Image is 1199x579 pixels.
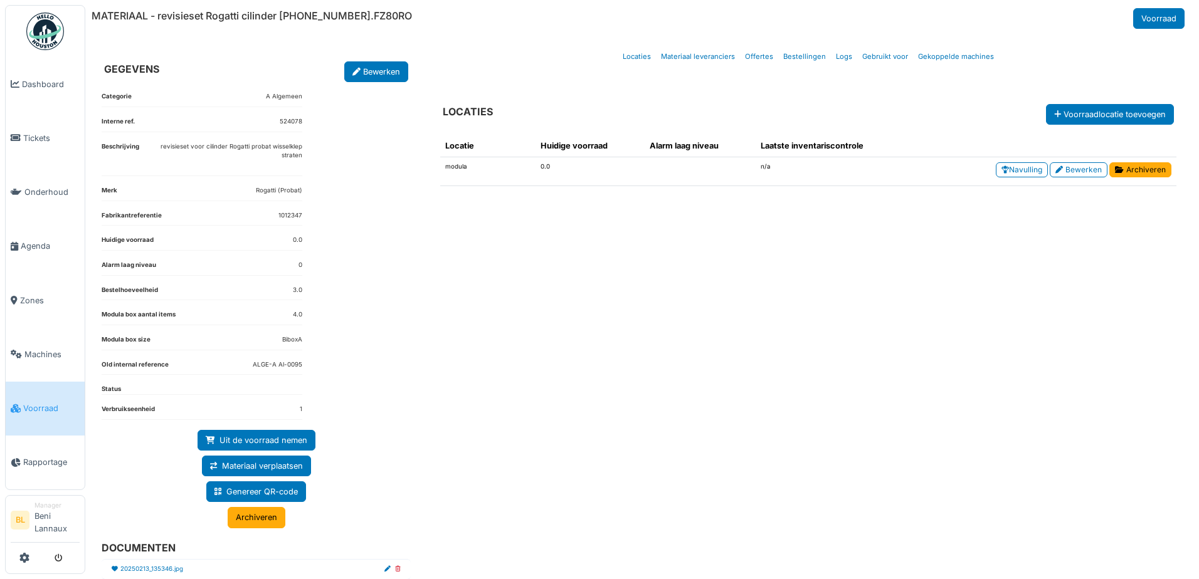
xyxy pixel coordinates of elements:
[206,481,306,502] a: Genereer QR-code
[11,511,29,529] li: BL
[102,211,162,226] dt: Fabrikantreferentie
[293,236,302,245] dd: 0.0
[11,501,80,543] a: BL ManagerBeni Lannaux
[104,63,159,75] h6: GEGEVENS
[756,157,915,186] td: n/a
[202,456,311,476] a: Materiaal verplaatsen
[778,42,831,71] a: Bestellingen
[645,135,756,157] th: Alarm laag niveau
[22,78,80,90] span: Dashboard
[253,360,302,370] dd: ALGE-A Al-0095
[139,142,302,160] p: revisieset voor cilinder Rogatti probat wisselklep straten
[34,501,80,540] li: Beni Lannaux
[857,42,913,71] a: Gebruikt voor
[6,436,85,489] a: Rapportage
[102,186,117,201] dt: Merk
[913,42,999,71] a: Gekoppelde machines
[443,106,493,118] h6: LOCATIES
[34,501,80,510] div: Manager
[120,565,183,574] a: 20250213_135346.jpg
[300,405,302,414] dd: 1
[1050,162,1107,177] a: Bewerken
[102,385,121,394] dt: Status
[656,42,740,71] a: Materiaal leveranciers
[20,295,80,306] span: Zones
[102,142,139,175] dt: Beschrijving
[280,117,302,127] dd: 524078
[282,335,302,345] dd: BiboxA
[102,236,154,250] dt: Huidige voorraad
[102,92,132,107] dt: Categorie
[6,273,85,327] a: Zones
[102,360,169,375] dt: Old internal reference
[6,111,85,165] a: Tickets
[6,219,85,273] a: Agenda
[102,310,176,325] dt: Modula box aantal items
[23,132,80,144] span: Tickets
[228,507,285,528] a: Archiveren
[996,162,1048,177] a: Navulling
[6,165,85,219] a: Onderhoud
[1133,8,1185,29] a: Voorraad
[344,61,408,82] a: Bewerken
[102,117,135,132] dt: Interne ref.
[23,456,80,468] span: Rapportage
[831,42,857,71] a: Logs
[293,286,302,295] dd: 3.0
[102,542,401,554] h6: DOCUMENTEN
[6,57,85,111] a: Dashboard
[102,286,158,300] dt: Bestelhoeveelheid
[92,10,412,22] h6: MATERIAAL - revisieset Rogatti cilinder [PHONE_NUMBER].FZ80RO
[24,348,80,360] span: Machines
[1109,162,1171,177] a: Archiveren
[102,261,156,275] dt: Alarm laag niveau
[293,310,302,320] dd: 4.0
[756,135,915,157] th: Laatste inventariscontrole
[618,42,656,71] a: Locaties
[536,135,644,157] th: Huidige voorraad
[266,92,302,102] dd: A Algemeen
[740,42,778,71] a: Offertes
[102,405,155,419] dt: Verbruikseenheid
[536,157,644,186] td: 0.0
[23,402,80,414] span: Voorraad
[298,261,302,270] dd: 0
[1046,104,1174,125] button: Voorraadlocatie toevoegen
[26,13,64,50] img: Badge_color-CXgf-gQk.svg
[198,430,315,451] a: Uit de voorraad nemen
[102,335,151,350] dt: Modula box size
[24,186,80,198] span: Onderhoud
[440,157,536,186] td: modula
[6,382,85,436] a: Voorraad
[6,327,85,381] a: Machines
[256,186,302,196] dd: Rogatti (Probat)
[440,135,536,157] th: Locatie
[278,211,302,221] dd: 1012347
[21,240,80,252] span: Agenda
